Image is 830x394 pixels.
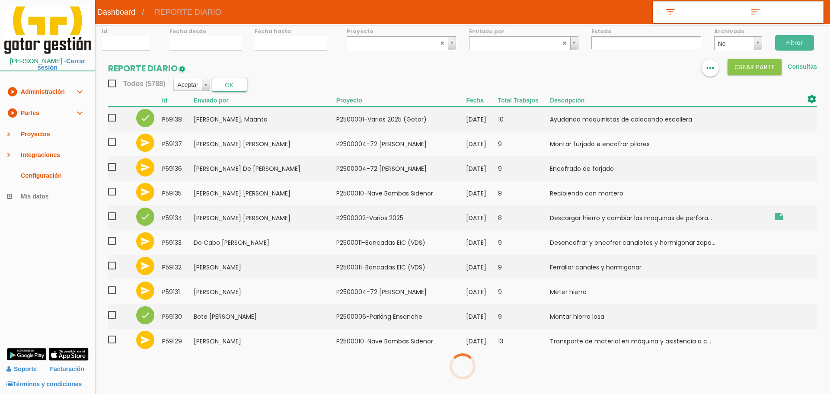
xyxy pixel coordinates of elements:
i: check [140,310,150,320]
td: 59136 [162,156,194,181]
td: [DATE] [466,156,498,181]
label: Fecha desde [169,28,242,35]
th: Enviado por [194,94,336,106]
i: send [140,138,150,148]
td: Desencofrar y encofrar canaletas y hormigonar zapa... [550,230,768,255]
th: Id [162,94,194,106]
td: P2500011-Bancadas EIC (VDS) [336,230,466,255]
button: OK [212,78,247,92]
a: Términos y condiciones [6,381,82,388]
td: P2500002-Varios 2025 [336,205,466,230]
td: [PERSON_NAME] [194,279,336,304]
i: send [140,236,150,247]
td: P2500010-Nave Bombas Sidenor [336,181,466,205]
i: send [140,261,150,271]
td: [DATE] [466,329,498,353]
span: Aceptar [177,79,198,90]
i: play_circle_filled [7,81,17,102]
img: edit-1.png [178,65,186,74]
i: expand_more [74,81,85,102]
label: Archivado [714,28,763,35]
td: [PERSON_NAME] [PERSON_NAME] [194,181,336,205]
td: 59135 [162,181,194,205]
label: Estado [591,28,701,35]
td: P2500004-72 [PERSON_NAME] [336,131,466,156]
i: expand_more [74,103,85,123]
i: Obra Zarautz [774,211,784,222]
td: [DATE] [466,230,498,255]
td: 9 [498,230,550,255]
i: settings [807,94,817,104]
a: Cerrar sesión [38,58,85,71]
td: 8 [498,205,550,230]
label: Enviado por [469,28,578,35]
td: Recibiendo con mortero [550,181,768,205]
i: check [140,211,150,222]
td: 59129 [162,329,194,353]
td: 59134 [162,205,194,230]
td: 9 [498,304,550,329]
input: Filtrar [775,35,814,51]
img: itcons-logo [4,6,91,54]
td: Bote [PERSON_NAME] [194,304,336,329]
td: [DATE] [466,205,498,230]
td: [PERSON_NAME] [PERSON_NAME] [194,205,336,230]
i: check [140,113,150,123]
td: P2500001-Varios 2025 (Gotor) [336,106,466,131]
img: app-store.png [48,348,89,361]
a: No [714,36,763,50]
td: [DATE] [466,279,498,304]
td: [DATE] [466,181,498,205]
td: Transporte de material en máquina y asistencia a c... [550,329,768,353]
th: Total Trabajos [498,94,550,106]
td: [PERSON_NAME], Maanta [194,106,336,131]
i: sort [749,6,763,18]
span: No [718,37,751,51]
label: Proyecto [347,28,456,35]
td: 9 [498,181,550,205]
td: 10 [498,106,550,131]
td: [PERSON_NAME] [194,329,336,353]
th: Proyecto [336,94,466,106]
td: 59138 [162,106,194,131]
td: 9 [498,156,550,181]
i: send [140,162,150,173]
label: Fecha hasta [255,28,327,35]
i: send [140,285,150,296]
a: Soporte [6,365,37,372]
td: [PERSON_NAME] [PERSON_NAME] [194,131,336,156]
td: 13 [498,329,550,353]
a: Aceptar [174,79,209,90]
td: 59137 [162,131,194,156]
th: Fecha [466,94,498,106]
td: 59131 [162,279,194,304]
td: [DATE] [466,304,498,329]
td: [PERSON_NAME] De [PERSON_NAME] [194,156,336,181]
span: Todos (5788) [108,78,166,89]
i: send [140,187,150,197]
td: Meter hierro [550,279,768,304]
td: 59130 [162,304,194,329]
i: more_horiz [705,59,716,77]
td: P2500011-Bancadas EIC (VDS) [336,255,466,279]
i: filter_list [664,6,677,18]
a: Crear PARTE [728,63,782,70]
td: P2500004-72 [PERSON_NAME] [336,156,466,181]
td: Ayudando maquinistas de colocando escollera [550,106,768,131]
td: [PERSON_NAME] [194,255,336,279]
td: 9 [498,255,550,279]
td: Ferrallar canales y hormigonar [550,255,768,279]
td: [DATE] [466,255,498,279]
td: [DATE] [466,106,498,131]
td: P2500006-Parking Ensanche [336,304,466,329]
th: Descripción [550,94,768,106]
label: id [102,28,150,35]
button: Crear PARTE [728,59,782,75]
a: Consultas [788,63,817,70]
i: send [140,335,150,345]
span: REPORTE DIARIO [148,1,228,23]
td: Montar hierro losa [550,304,768,329]
td: 9 [498,279,550,304]
td: Montar furjado e encofrar pilares [550,131,768,156]
h2: REPORTE DIARIO [108,64,186,73]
